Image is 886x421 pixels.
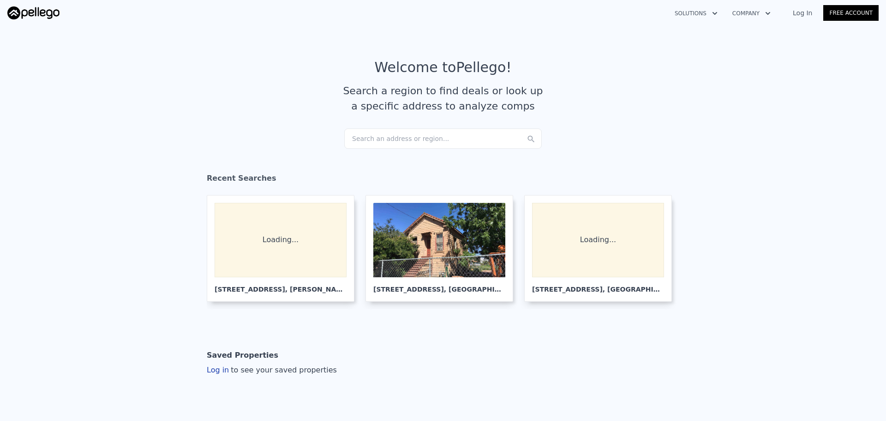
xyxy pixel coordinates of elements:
button: Company [725,5,778,22]
button: Solutions [667,5,725,22]
a: Loading... [STREET_ADDRESS], [PERSON_NAME] [207,195,362,302]
div: Loading... [215,203,347,277]
img: Pellego [7,6,60,19]
div: Log in [207,365,337,376]
div: [STREET_ADDRESS] , [GEOGRAPHIC_DATA] [373,277,505,294]
span: to see your saved properties [229,366,337,374]
a: Log In [782,8,823,18]
div: Search a region to find deals or look up a specific address to analyze comps [340,83,546,114]
a: Free Account [823,5,879,21]
div: Search an address or region... [344,128,542,149]
a: [STREET_ADDRESS], [GEOGRAPHIC_DATA] [365,195,521,302]
div: Recent Searches [207,165,679,195]
a: Loading... [STREET_ADDRESS], [GEOGRAPHIC_DATA] [524,195,679,302]
div: Saved Properties [207,346,278,365]
div: Loading... [532,203,664,277]
div: Welcome to Pellego ! [375,59,512,76]
div: [STREET_ADDRESS] , [PERSON_NAME] [215,277,347,294]
div: [STREET_ADDRESS] , [GEOGRAPHIC_DATA] [532,277,664,294]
